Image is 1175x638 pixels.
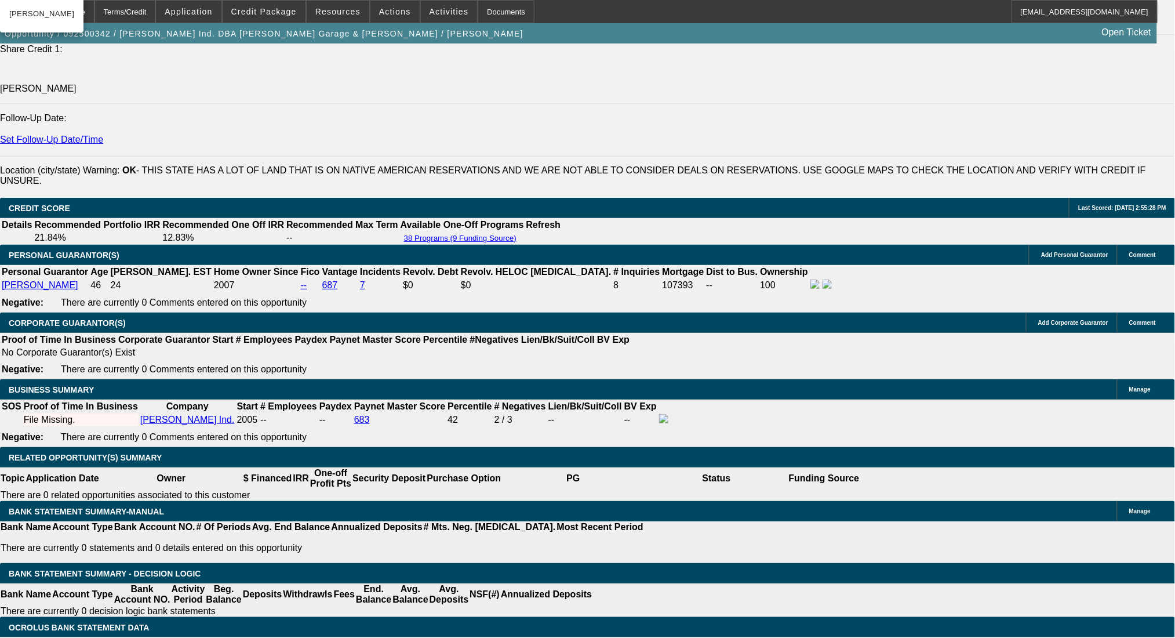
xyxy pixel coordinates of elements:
[548,414,623,426] td: --
[423,521,556,533] th: # Mts. Neg. [MEDICAL_DATA].
[521,335,595,345] b: Lien/Bk/Suit/Coll
[707,267,758,277] b: Dist to Bus.
[379,7,411,16] span: Actions
[1129,386,1151,393] span: Manage
[352,467,426,490] th: Security Deposit
[236,335,293,345] b: # Employees
[330,335,421,345] b: Paynet Master Score
[61,298,307,307] span: There are currently 0 Comments entered on this opportunity
[90,279,108,292] td: 46
[9,318,126,328] span: CORPORATE GUARANTOR(S)
[61,364,307,374] span: There are currently 0 Comments entered on this opportunity
[310,467,352,490] th: One-off Profit Pts
[645,467,788,490] th: Status
[252,521,331,533] th: Avg. End Balance
[1,347,635,358] td: No Corporate Guarantor(s) Exist
[460,279,612,292] td: $0
[706,279,759,292] td: --
[370,1,420,23] button: Actions
[52,521,114,533] th: Account Type
[166,401,209,411] b: Company
[402,279,459,292] td: $0
[429,583,470,606] th: Avg. Deposits
[421,1,478,23] button: Activities
[494,401,546,411] b: # Negatives
[114,583,171,606] th: Bank Account NO.
[140,415,235,425] a: [PERSON_NAME] Ind.
[260,415,267,425] span: --
[597,335,630,345] b: BV Exp
[1,219,32,231] th: Details
[355,583,392,606] th: End. Balance
[403,267,459,277] b: Revolv. Debt
[1,401,22,412] th: SOS
[9,204,70,213] span: CREDIT SCORE
[315,7,361,16] span: Resources
[760,267,808,277] b: Ownership
[165,7,212,16] span: Application
[354,415,370,425] a: 683
[114,521,196,533] th: Bank Account NO.
[624,414,657,426] td: --
[788,467,860,490] th: Funding Source
[286,219,399,231] th: Recommended Max Term
[205,583,242,606] th: Beg. Balance
[34,232,161,244] td: 21.84%
[1,543,643,553] p: There are currently 0 statements and 0 details entered on this opportunity
[494,415,546,425] div: 2 / 3
[292,467,310,490] th: IRR
[162,219,285,231] th: Recommended One Off IRR
[118,335,210,345] b: Corporate Guarantor
[282,583,333,606] th: Withdrawls
[9,385,94,394] span: BUSINESS SUMMARY
[5,29,523,38] span: Opportunity / 092500342 / [PERSON_NAME] Ind. DBA [PERSON_NAME] Garage & [PERSON_NAME] / [PERSON_N...
[1041,252,1108,258] span: Add Personal Guarantor
[659,414,668,423] img: facebook-icon.png
[2,280,78,290] a: [PERSON_NAME]
[214,280,235,290] span: 2007
[322,280,338,290] a: 687
[1,334,117,346] th: Proof of Time In Business
[2,267,88,277] b: Personal Guarantor
[501,467,645,490] th: PG
[111,267,212,277] b: [PERSON_NAME]. EST
[1129,508,1151,514] span: Manage
[231,7,297,16] span: Credit Package
[9,7,74,21] span: [PERSON_NAME]
[110,279,212,292] td: 24
[423,335,467,345] b: Percentile
[548,401,622,411] b: Lien/Bk/Suit/Coll
[823,280,832,289] img: linkedin-icon.png
[469,583,500,606] th: NSF(#)
[122,165,136,175] b: OK
[307,1,369,23] button: Resources
[171,583,206,606] th: Activity Period
[295,335,328,345] b: Paydex
[461,267,612,277] b: Revolv. HELOC [MEDICAL_DATA].
[1038,320,1108,326] span: Add Corporate Guarantor
[242,583,283,606] th: Deposits
[319,414,352,426] td: --
[237,401,258,411] b: Start
[354,401,445,411] b: Paynet Master Score
[624,401,657,411] b: BV Exp
[360,267,401,277] b: Incidents
[214,267,299,277] b: Home Owner Since
[662,279,705,292] td: 107393
[448,415,492,425] div: 42
[426,467,501,490] th: Purchase Option
[759,279,809,292] td: 100
[333,583,355,606] th: Fees
[52,583,114,606] th: Account Type
[470,335,519,345] b: #Negatives
[401,233,520,243] button: 38 Programs (9 Funding Source)
[1078,205,1166,211] span: Last Scored: [DATE] 2:55:28 PM
[810,280,820,289] img: facebook-icon.png
[9,507,164,516] span: BANK STATEMENT SUMMARY-MANUAL
[2,298,43,307] b: Negative:
[223,1,305,23] button: Credit Package
[613,279,660,292] td: 8
[25,467,99,490] th: Application Date
[2,364,43,374] b: Negative:
[2,432,43,442] b: Negative:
